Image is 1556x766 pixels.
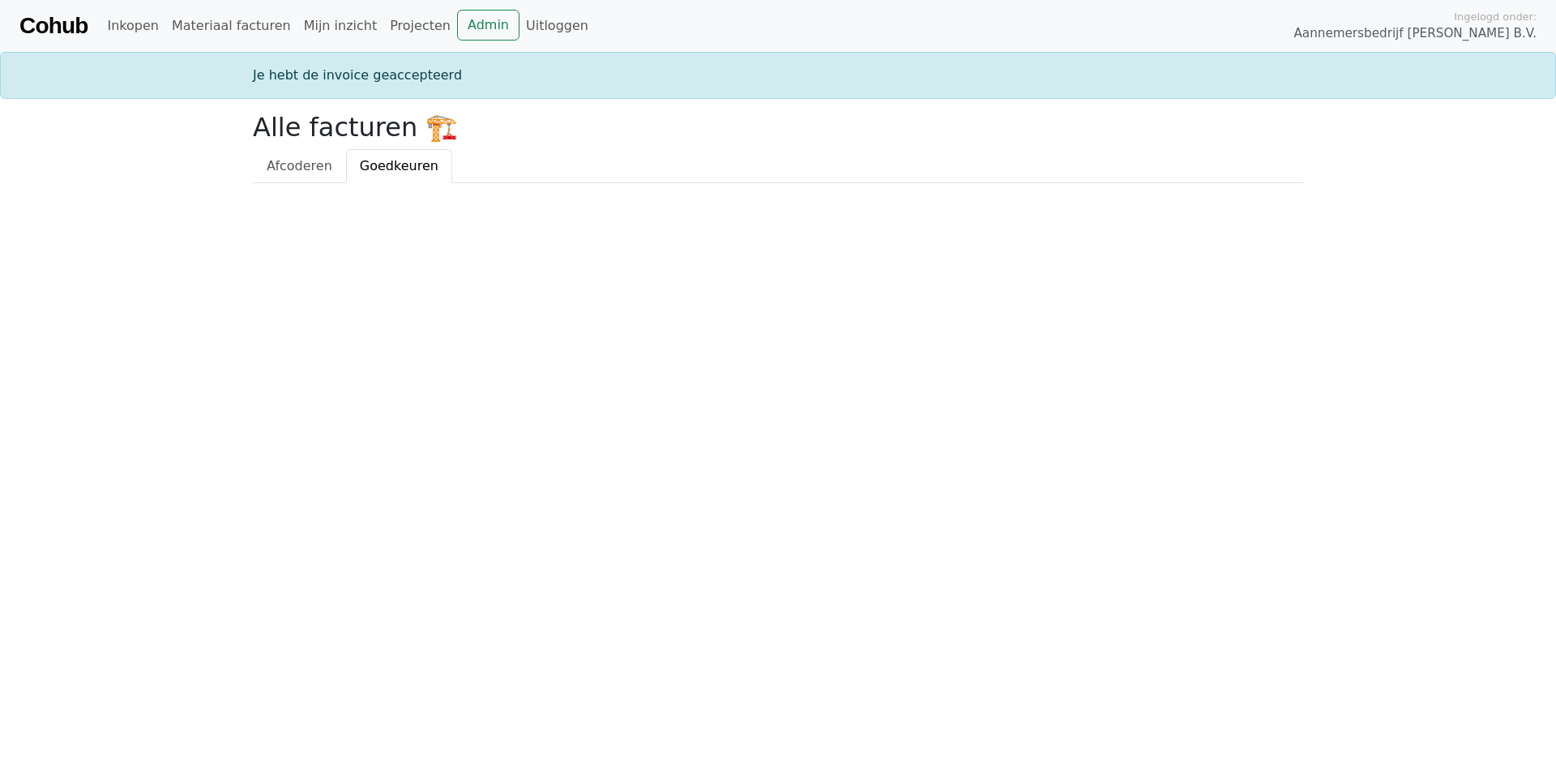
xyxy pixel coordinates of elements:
[253,112,1303,143] h2: Alle facturen 🏗️
[360,158,438,173] span: Goedkeuren
[346,149,452,183] a: Goedkeuren
[253,149,346,183] a: Afcoderen
[243,66,1313,85] div: Je hebt de invoice geaccepteerd
[297,10,384,42] a: Mijn inzicht
[165,10,297,42] a: Materiaal facturen
[1293,24,1537,43] span: Aannemersbedrijf [PERSON_NAME] B.V.
[519,10,595,42] a: Uitloggen
[383,10,457,42] a: Projecten
[1454,9,1537,24] span: Ingelogd onder:
[100,10,165,42] a: Inkopen
[267,158,332,173] span: Afcoderen
[457,10,519,41] a: Admin
[19,6,88,45] a: Cohub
